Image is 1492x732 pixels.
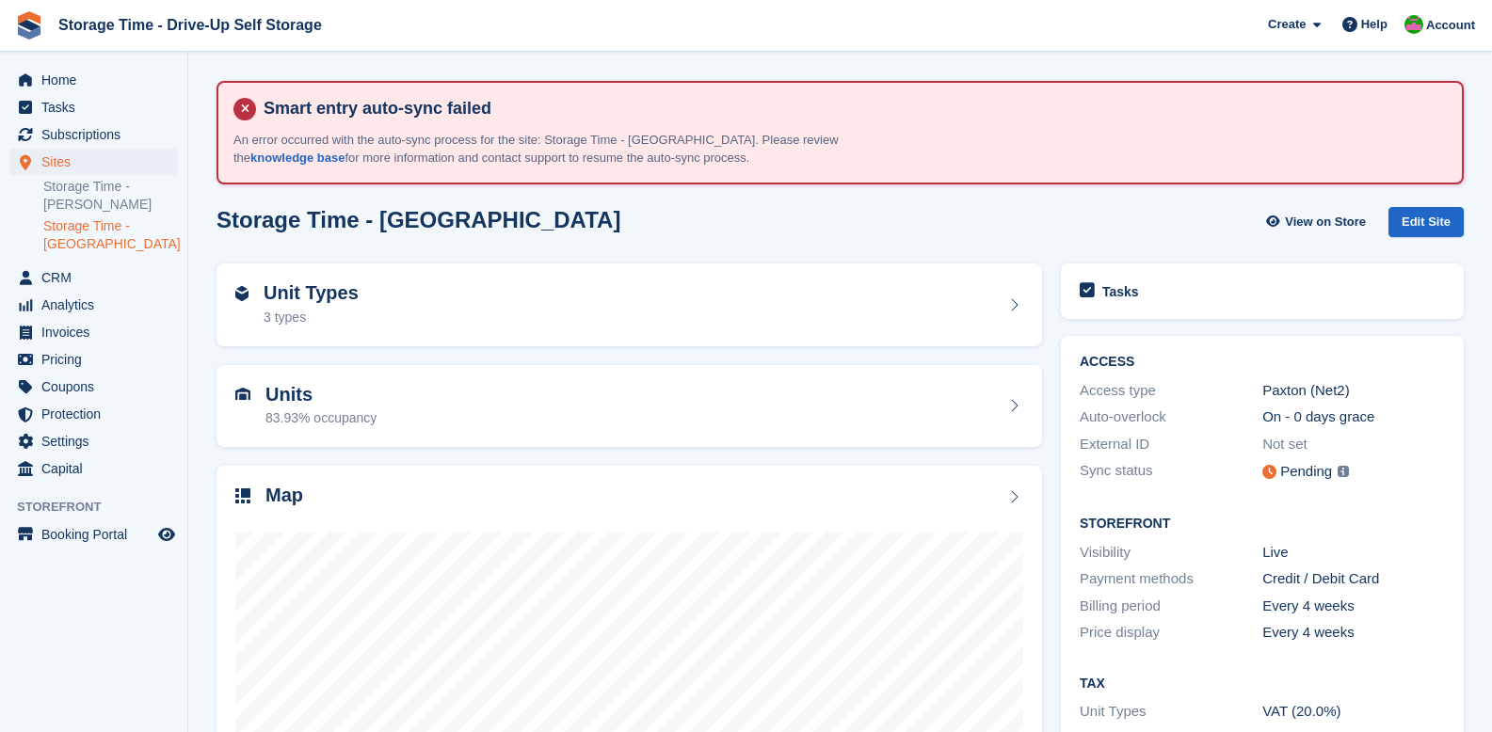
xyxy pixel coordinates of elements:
img: unit-type-icn-2b2737a686de81e16bb02015468b77c625bbabd49415b5ef34ead5e3b44a266d.svg [235,286,249,301]
p: An error occurred with the auto-sync process for the site: Storage Time - [GEOGRAPHIC_DATA]. Plea... [233,131,892,167]
img: map-icn-33ee37083ee616e46c38cad1a60f524a97daa1e2b2c8c0bc3eb3415660979fc1.svg [235,488,250,503]
div: 3 types [264,308,359,327]
span: Coupons [41,374,154,400]
div: Unit Types [1080,701,1262,723]
div: Sync status [1080,460,1262,484]
span: Home [41,67,154,93]
a: menu [9,455,178,482]
a: menu [9,264,178,291]
a: menu [9,319,178,345]
h2: Unit Types [264,282,359,304]
a: Storage Time - Drive-Up Self Storage [51,9,329,40]
a: Units 83.93% occupancy [217,365,1042,448]
span: Sites [41,149,154,175]
img: stora-icon-8386f47178a22dfd0bd8f6a31ec36ba5ce8667c1dd55bd0f319d3a0aa187defe.svg [15,11,43,40]
h2: Tasks [1102,283,1139,300]
div: Paxton (Net2) [1262,380,1445,402]
a: menu [9,67,178,93]
div: Billing period [1080,596,1262,617]
span: Analytics [41,292,154,318]
a: Storage Time - [PERSON_NAME] [43,178,178,214]
span: Booking Portal [41,521,154,548]
span: Capital [41,455,154,482]
div: 83.93% occupancy [265,408,377,428]
div: External ID [1080,434,1262,455]
a: knowledge base [250,151,345,165]
div: Pending [1280,461,1332,483]
span: Tasks [41,94,154,120]
div: Access type [1080,380,1262,402]
img: Saeed [1404,15,1423,34]
div: Every 4 weeks [1262,622,1445,644]
span: Protection [41,401,154,427]
a: menu [9,149,178,175]
span: Account [1426,16,1475,35]
a: Preview store [155,523,178,546]
img: icon-info-grey-7440780725fd019a000dd9b08b2336e03edf1995a4989e88bcd33f0948082b44.svg [1338,466,1349,477]
div: VAT (20.0%) [1262,701,1445,723]
div: Live [1262,542,1445,564]
span: Invoices [41,319,154,345]
a: Edit Site [1388,207,1464,246]
div: Edit Site [1388,207,1464,238]
span: Storefront [17,498,187,517]
img: unit-icn-7be61d7bf1b0ce9d3e12c5938cc71ed9869f7b940bace4675aadf7bd6d80202e.svg [235,388,250,401]
h2: Tax [1080,676,1445,692]
a: menu [9,94,178,120]
a: Unit Types 3 types [217,263,1042,346]
a: menu [9,401,178,427]
a: Storage Time - [GEOGRAPHIC_DATA] [43,217,178,253]
h2: ACCESS [1080,355,1445,370]
a: menu [9,292,178,318]
div: Every 4 weeks [1262,596,1445,617]
span: Create [1268,15,1306,34]
a: menu [9,374,178,400]
h2: Map [265,485,303,506]
div: On - 0 days grace [1262,406,1445,428]
span: View on Store [1285,213,1366,231]
h2: Storage Time - [GEOGRAPHIC_DATA] [217,207,620,232]
a: menu [9,121,178,148]
span: Pricing [41,346,154,373]
span: Settings [41,428,154,454]
a: View on Store [1263,207,1373,238]
h2: Units [265,384,377,406]
a: menu [9,346,178,373]
div: Visibility [1080,542,1262,564]
div: Price display [1080,622,1262,644]
span: Help [1361,15,1388,34]
div: Payment methods [1080,568,1262,590]
span: CRM [41,264,154,291]
a: menu [9,428,178,454]
span: Subscriptions [41,121,154,148]
h4: Smart entry auto-sync failed [256,98,1447,119]
div: Auto-overlock [1080,406,1262,428]
h2: Storefront [1080,517,1445,532]
div: Credit / Debit Card [1262,568,1445,590]
a: menu [9,521,178,548]
div: Not set [1262,434,1445,455]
